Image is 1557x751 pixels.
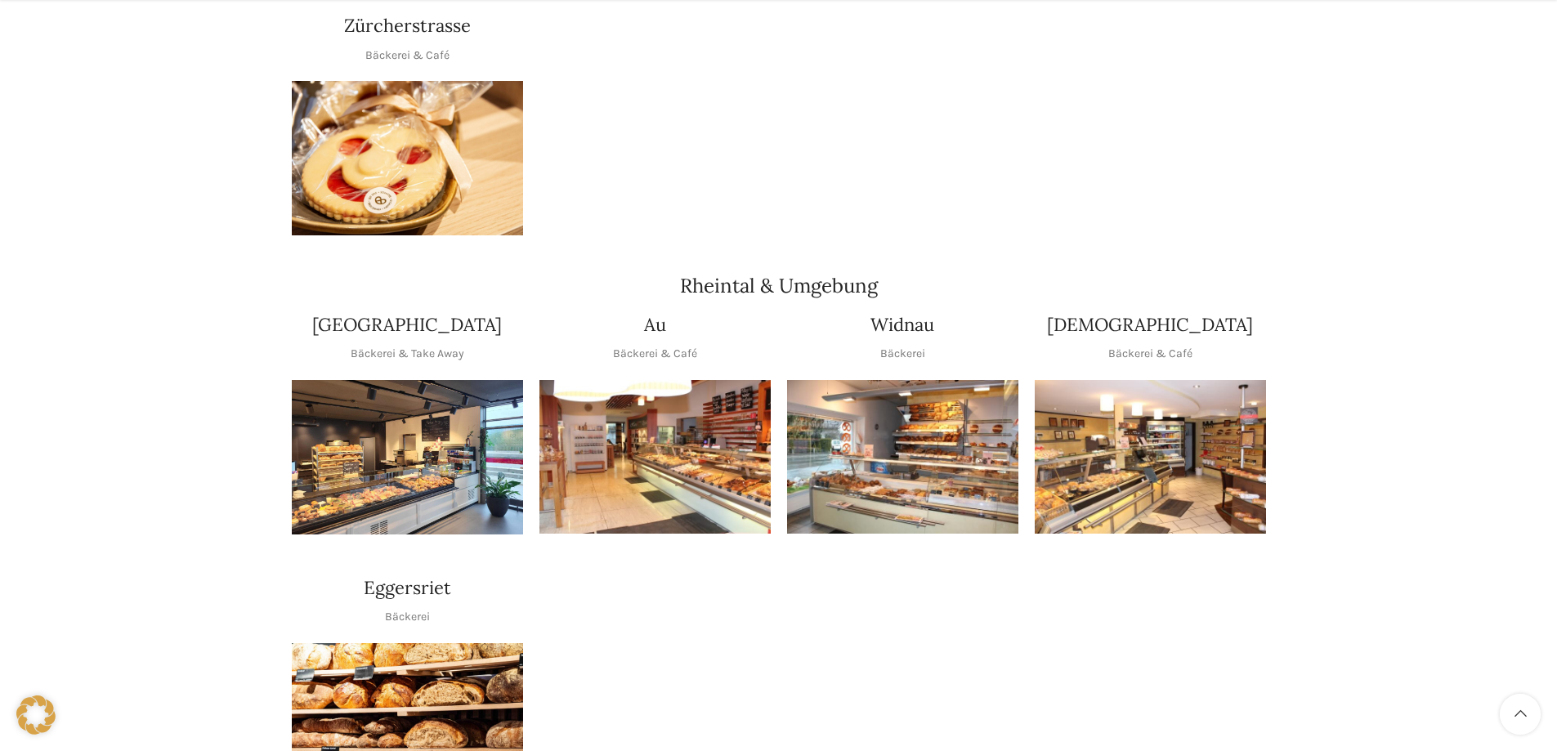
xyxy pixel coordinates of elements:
h4: [GEOGRAPHIC_DATA] [312,312,502,338]
img: widnau (1) [787,380,1018,534]
p: Bäckerei & Café [365,47,450,65]
div: 1 / 1 [1035,380,1266,534]
img: heiden (1) [1035,380,1266,534]
p: Bäckerei [880,345,925,363]
h4: Eggersriet [364,575,451,601]
img: schwyter-38 [292,81,523,235]
img: au (1) [539,380,771,534]
h4: Widnau [870,312,934,338]
p: Bäckerei [385,608,430,626]
p: Bäckerei & Café [1108,345,1192,363]
div: 1 / 1 [292,380,523,534]
h4: Au [644,312,666,338]
div: 1 / 1 [292,81,523,235]
div: 1 / 1 [787,380,1018,534]
a: Scroll to top button [1500,694,1541,735]
div: 1 / 1 [539,380,771,534]
p: Bäckerei & Take Away [351,345,464,363]
h4: Zürcherstrasse [344,13,471,38]
h4: [DEMOGRAPHIC_DATA] [1047,312,1253,338]
h2: Rheintal & Umgebung [292,276,1266,296]
img: Schwyter-6 [292,380,523,534]
p: Bäckerei & Café [613,345,697,363]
